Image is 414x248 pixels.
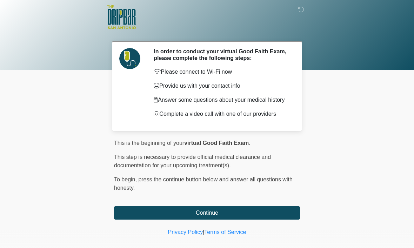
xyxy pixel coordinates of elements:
[154,48,289,61] h2: In order to conduct your virtual Good Faith Exam, please complete the following steps:
[114,176,293,191] span: press the continue button below and answer all questions with honesty.
[204,229,246,235] a: Terms of Service
[107,5,136,30] img: The DRIPBaR - San Antonio Fossil Creek Logo
[119,48,140,69] img: Agent Avatar
[154,82,289,90] p: Provide us with your contact info
[249,140,250,146] span: .
[154,68,289,76] p: Please connect to Wi-Fi now
[114,154,271,168] span: This step is necessary to provide official medical clearance and documentation for your upcoming ...
[114,140,184,146] span: This is the beginning of your
[203,229,204,235] a: |
[184,140,249,146] strong: virtual Good Faith Exam
[114,176,138,182] span: To begin,
[154,96,289,104] p: Answer some questions about your medical history
[154,110,289,118] p: Complete a video call with one of our providers
[168,229,203,235] a: Privacy Policy
[114,206,300,220] button: Continue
